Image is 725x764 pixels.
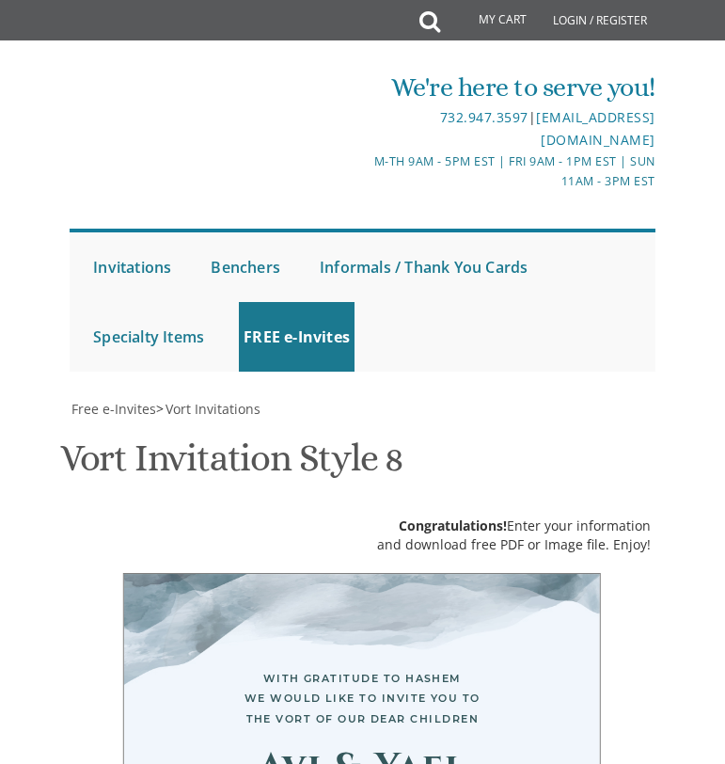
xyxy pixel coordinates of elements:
[364,151,655,192] div: M-Th 9am - 5pm EST | Fri 9am - 1pm EST | Sun 11am - 3pm EST
[88,302,209,372] a: Specialty Items
[239,302,355,372] a: FREE e-Invites
[399,517,507,534] span: Congratulations!
[206,232,285,302] a: Benchers
[88,232,176,302] a: Invitations
[70,400,156,418] a: Free e-Invites
[438,2,540,40] a: My Cart
[165,400,260,418] span: Vort Invitations
[156,400,260,418] span: >
[364,69,655,106] div: We're here to serve you!
[162,668,562,730] div: With gratitude to Hashem We would like to invite you to The vort of our dear children
[364,106,655,151] div: |
[315,232,532,302] a: Informals / Thank You Cards
[60,438,403,493] h1: Vort Invitation Style 8
[71,400,156,418] span: Free e-Invites
[164,400,260,418] a: Vort Invitations
[377,517,651,535] div: Enter your information
[536,108,655,149] a: [EMAIL_ADDRESS][DOMAIN_NAME]
[440,108,528,126] a: 732.947.3597
[377,535,651,554] div: and download free PDF or Image file. Enjoy!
